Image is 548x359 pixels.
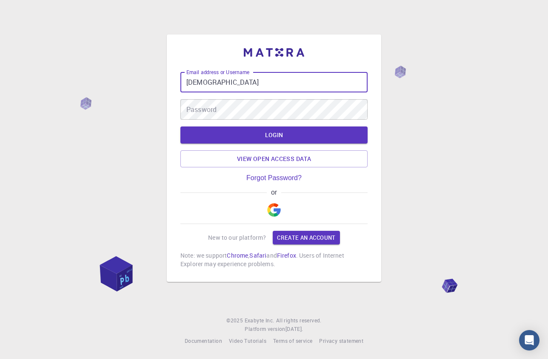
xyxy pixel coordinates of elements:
span: Terms of service [273,337,312,344]
a: Forgot Password? [246,174,302,182]
a: Exabyte Inc. [245,316,274,325]
button: LOGIN [180,126,368,144]
a: Video Tutorials [229,337,266,345]
a: Privacy statement [319,337,363,345]
p: Note: we support , and . Users of Internet Explorer may experience problems. [180,251,368,268]
span: Platform version [245,325,285,333]
span: or [267,189,281,196]
span: Privacy statement [319,337,363,344]
label: Email address or Username [186,69,249,76]
span: All rights reserved. [276,316,322,325]
a: Documentation [185,337,222,345]
span: Exabyte Inc. [245,317,274,324]
div: Open Intercom Messenger [519,330,539,350]
span: [DATE] . [285,325,303,332]
a: Create an account [273,231,340,244]
p: New to our platform? [208,233,266,242]
span: © 2025 [226,316,244,325]
span: Video Tutorials [229,337,266,344]
a: View open access data [180,150,368,167]
span: Documentation [185,337,222,344]
a: Firefox [277,251,296,259]
a: Terms of service [273,337,312,345]
img: Google [267,203,281,217]
a: Chrome [227,251,248,259]
a: Safari [249,251,266,259]
a: [DATE]. [285,325,303,333]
